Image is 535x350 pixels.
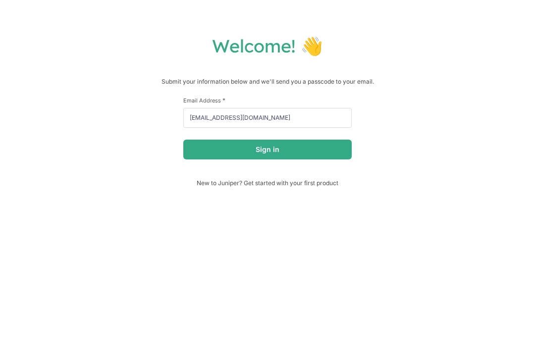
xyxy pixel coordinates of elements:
span: This field is required. [222,97,225,104]
h1: Welcome! 👋 [10,35,525,57]
label: Email Address [183,97,352,104]
p: Submit your information below and we'll send you a passcode to your email. [10,77,525,87]
span: New to Juniper? Get started with your first product [183,179,352,187]
button: Sign in [183,140,352,159]
input: email@example.com [183,108,352,128]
